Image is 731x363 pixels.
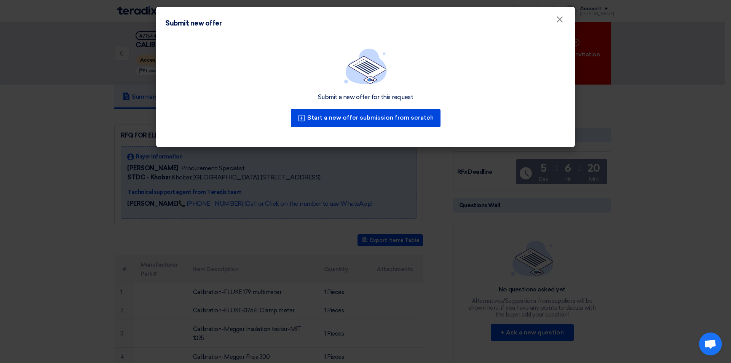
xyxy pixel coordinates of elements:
[550,12,570,27] button: Close
[165,19,222,27] font: Submit new offer
[291,109,441,127] button: Start a new offer submission from scratch
[307,114,434,121] font: Start a new offer submission from scratch
[344,48,387,84] img: empty_state_list.svg
[699,333,722,355] div: Open chat
[556,14,563,29] font: ×
[318,93,413,101] font: Submit a new offer for this request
